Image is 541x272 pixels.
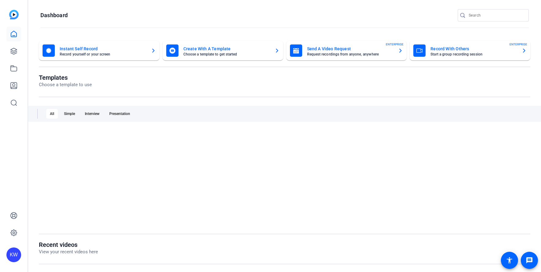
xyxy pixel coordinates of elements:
p: Choose a template to use [39,81,92,88]
button: Record With OthersStart a group recording sessionENTERPRISE [410,41,530,60]
button: Instant Self RecordRecord yourself or your screen [39,41,160,60]
div: All [46,109,58,119]
mat-card-title: Send A Video Request [307,45,393,52]
div: KW [6,247,21,262]
p: View your recent videos here [39,248,98,255]
h1: Templates [39,74,92,81]
mat-card-subtitle: Record yourself or your screen [60,52,146,56]
mat-card-subtitle: Start a group recording session [430,52,517,56]
h1: Dashboard [40,12,68,19]
div: Interview [81,109,103,119]
div: Presentation [106,109,134,119]
mat-card-title: Create With A Template [183,45,270,52]
mat-card-subtitle: Request recordings from anyone, anywhere [307,52,393,56]
input: Search [469,12,524,19]
mat-icon: message [526,257,533,264]
mat-card-title: Record With Others [430,45,517,52]
mat-card-title: Instant Self Record [60,45,146,52]
img: blue-gradient.svg [9,10,19,19]
button: Create With A TemplateChoose a template to get started [163,41,283,60]
span: ENTERPRISE [386,42,404,47]
div: Simple [60,109,79,119]
mat-card-subtitle: Choose a template to get started [183,52,270,56]
button: Send A Video RequestRequest recordings from anyone, anywhereENTERPRISE [286,41,407,60]
mat-icon: accessibility [506,257,513,264]
h1: Recent videos [39,241,98,248]
span: ENTERPRISE [509,42,527,47]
